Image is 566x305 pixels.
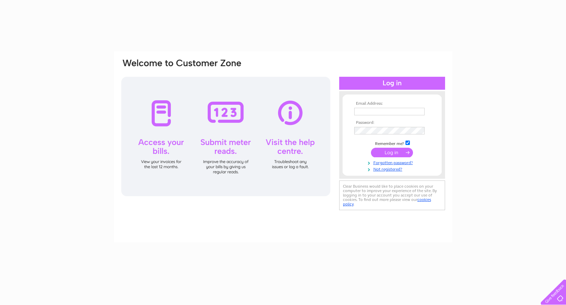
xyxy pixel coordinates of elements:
[353,120,432,125] th: Password:
[371,148,413,157] input: Submit
[354,165,432,172] a: Not registered?
[354,159,432,165] a: Forgotten password?
[353,140,432,146] td: Remember me?
[353,101,432,106] th: Email Address:
[339,180,445,210] div: Clear Business would like to place cookies on your computer to improve your experience of the sit...
[343,197,431,206] a: cookies policy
